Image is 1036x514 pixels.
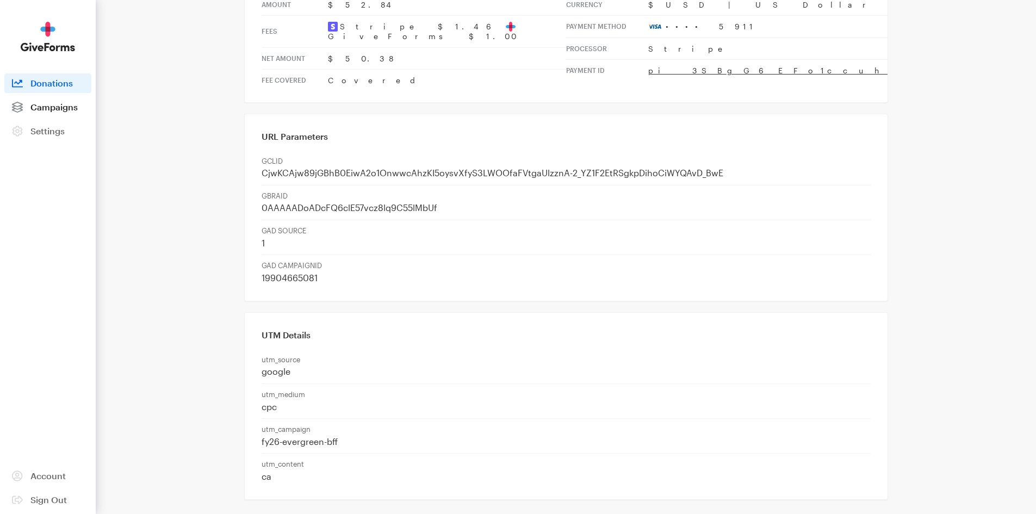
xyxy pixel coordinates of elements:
[262,401,871,413] p: cpc
[30,102,78,112] span: Campaigns
[262,168,871,179] p: CjwKCAjw89jGBhB0EiwA2o1OnwwcAhzKI5oysvXfyS3LWOOfaFVtgaUlzznA-2_YZ1F2EtRSgkpDihoCiWYQAvD_BwE
[4,73,91,93] a: Donations
[4,121,91,141] a: Settings
[384,312,652,444] td: Your generous, tax-deductible gift to BrightFocus Foundation will go to work to help fund promisi...
[262,366,871,377] p: google
[262,47,328,70] th: Net Amount
[4,97,91,117] a: Campaigns
[355,102,681,138] td: Thank You!
[262,131,871,142] h3: URL Parameters
[262,238,871,249] p: 1
[262,390,871,399] p: utm_medium
[566,38,648,60] th: Processor
[262,191,871,201] p: GBRAID
[262,460,871,469] p: utm_content
[262,330,871,340] h3: UTM Details
[4,490,91,510] a: Sign Out
[4,466,91,486] a: Account
[443,18,593,64] img: BrightFocus Foundation | BrightFocus Foundation
[506,22,516,32] img: favicon-aeed1a25926f1876c519c09abb28a859d2c37b09480cd79f99d23ee3a2171d47.svg
[262,202,871,214] p: 0AAAAADoADcFQ6clE57vcz8lq9C55lMbUf
[262,16,328,48] th: Fees
[262,273,871,284] p: 19904665081
[262,471,871,482] p: ca
[30,78,73,88] span: Donations
[262,70,328,91] th: Fee Covered
[262,226,871,236] p: GAD SOURCE
[468,479,575,488] td: Your gift receipt is attached
[328,22,338,32] img: stripe2-5d9aec7fb46365e6c7974577a8dae7ee9b23322d394d28ba5d52000e5e5e0903.svg
[21,22,75,52] img: GiveForms
[328,47,566,70] td: $50.38
[262,436,871,448] p: fy26-evergreen-bff
[262,425,871,434] p: utm_campaign
[328,16,566,48] td: Stripe $1.46 GiveForms $1.00
[30,470,66,481] span: Account
[30,494,67,505] span: Sign Out
[262,157,871,166] p: GCLID
[262,261,871,270] p: GAD CAMPAIGNID
[566,16,648,38] th: Payment Method
[566,60,648,82] th: Payment Id
[328,70,566,91] td: Covered
[30,126,65,136] span: Settings
[262,355,871,364] p: utm_source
